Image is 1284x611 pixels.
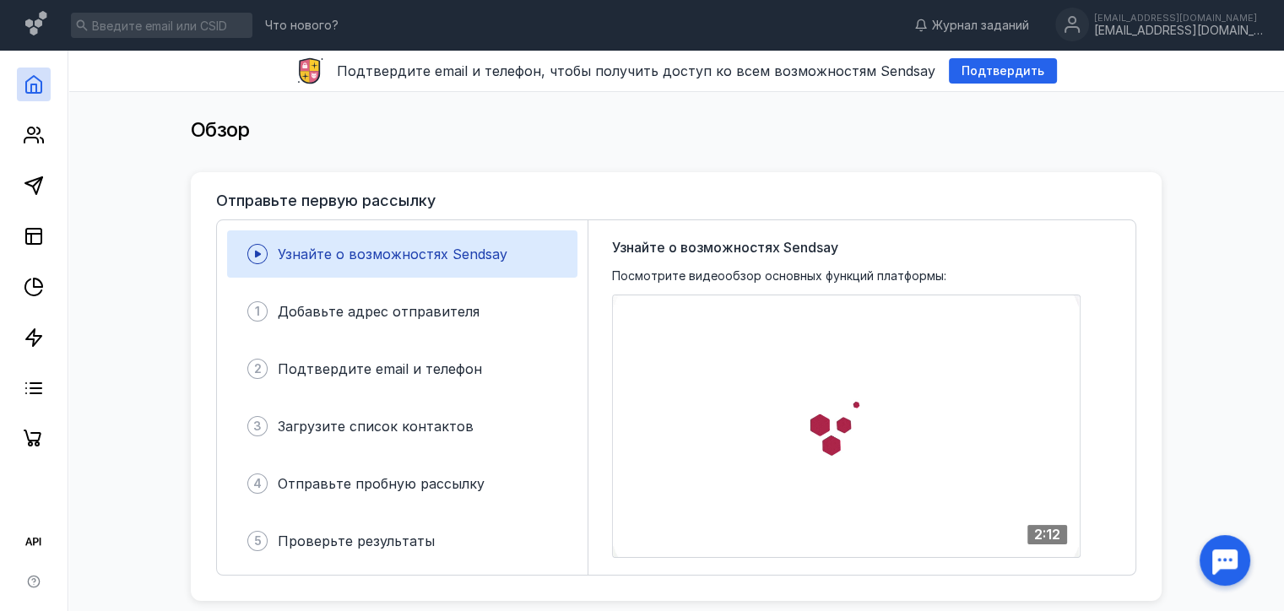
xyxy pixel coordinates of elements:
span: Посмотрите видеообзор основных функций платформы: [612,268,946,284]
span: 1 [255,303,260,320]
span: Обзор [191,117,250,142]
span: Подтвердите email и телефон, чтобы получить доступ ко всем возможностям Sendsay [337,62,935,79]
span: Загрузите список контактов [278,418,474,435]
span: 5 [254,533,262,549]
span: Узнайте о возможностях Sendsay [612,237,838,257]
a: Журнал заданий [906,17,1037,34]
span: Добавьте адрес отправителя [278,303,479,320]
span: Проверьте результаты [278,533,435,549]
h3: Отправьте первую рассылку [216,192,436,209]
div: [EMAIL_ADDRESS][DOMAIN_NAME] [1094,24,1263,38]
div: 2:12 [1027,525,1067,544]
a: Что нового? [257,19,347,31]
span: Подтвердите email и телефон [278,360,482,377]
span: 2 [254,360,262,377]
button: Подтвердить [949,58,1057,84]
div: [EMAIL_ADDRESS][DOMAIN_NAME] [1094,13,1263,23]
input: Введите email или CSID [71,13,252,38]
span: Узнайте о возможностях Sendsay [278,246,507,262]
span: Отправьте пробную рассылку [278,475,485,492]
span: Журнал заданий [932,17,1029,34]
span: Подтвердить [962,64,1044,78]
span: 3 [253,418,262,435]
span: 4 [253,475,262,492]
span: Что нового? [265,19,339,31]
